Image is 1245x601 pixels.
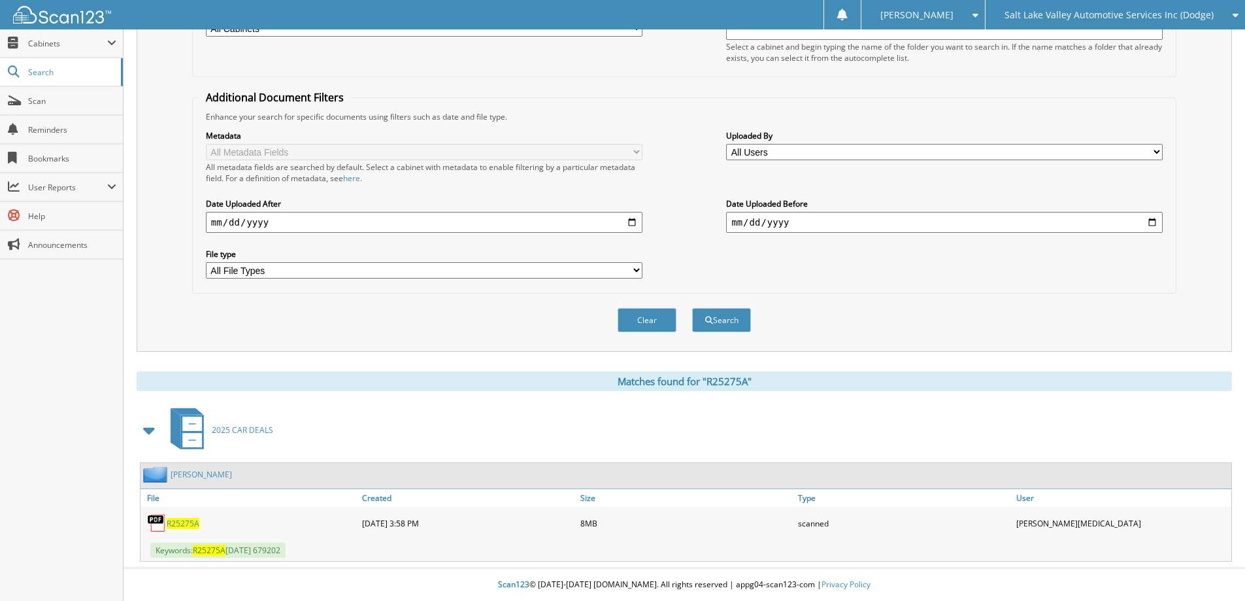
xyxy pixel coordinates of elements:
[199,90,350,105] legend: Additional Document Filters
[726,198,1163,209] label: Date Uploaded Before
[28,153,116,164] span: Bookmarks
[1013,510,1231,536] div: [PERSON_NAME][MEDICAL_DATA]
[193,545,225,556] span: R25275A
[795,489,1013,507] a: Type
[167,518,199,529] a: R25275A
[212,424,273,436] span: 2025 CAR DEALS
[124,569,1245,601] div: © [DATE]-[DATE] [DOMAIN_NAME]. All rights reserved | appg04-scan123-com |
[359,510,577,536] div: [DATE] 3:58 PM
[206,162,642,184] div: All metadata fields are searched by default. Select a cabinet with metadata to enable filtering b...
[618,308,676,332] button: Clear
[28,95,116,107] span: Scan
[726,130,1163,141] label: Uploaded By
[28,182,107,193] span: User Reports
[28,67,114,78] span: Search
[795,510,1013,536] div: scanned
[199,111,1169,122] div: Enhance your search for specific documents using filters such as date and file type.
[147,513,167,533] img: PDF.png
[171,469,232,480] a: [PERSON_NAME]
[1013,489,1231,507] a: User
[143,466,171,483] img: folder2.png
[822,579,871,590] a: Privacy Policy
[13,6,111,24] img: scan123-logo-white.svg
[726,212,1163,233] input: end
[577,489,795,507] a: Size
[1004,11,1214,19] span: Salt Lake Valley Automotive Services Inc (Dodge)
[726,41,1163,63] div: Select a cabinet and begin typing the name of the folder you want to search in. If the name match...
[206,212,642,233] input: start
[163,404,273,456] a: 2025 CAR DEALS
[28,38,107,49] span: Cabinets
[28,239,116,250] span: Announcements
[692,308,751,332] button: Search
[206,198,642,209] label: Date Uploaded After
[1180,538,1245,601] iframe: Chat Widget
[141,489,359,507] a: File
[28,124,116,135] span: Reminders
[343,173,360,184] a: here
[359,489,577,507] a: Created
[206,249,642,260] label: File type
[498,579,529,590] span: Scan123
[206,130,642,141] label: Metadata
[28,211,116,222] span: Help
[880,11,954,19] span: [PERSON_NAME]
[150,543,286,558] span: Keywords: [DATE] 679202
[577,510,795,536] div: 8MB
[137,371,1232,391] div: Matches found for "R25275A"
